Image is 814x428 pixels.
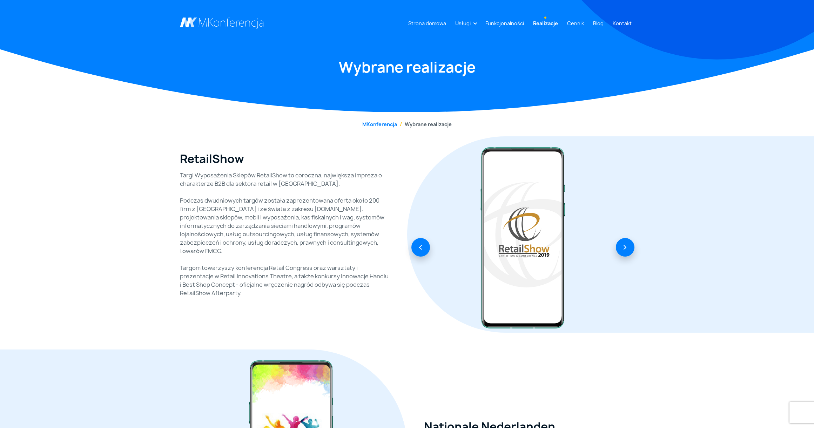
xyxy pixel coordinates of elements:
[564,17,587,30] a: Cennik
[590,17,606,30] a: Blog
[530,17,561,30] a: Realizacje
[180,58,634,77] h1: Wybrane realizacje
[610,17,634,30] a: Kontakt
[180,171,390,297] p: Targi Wyposażenia Sklepów RetailShow to coroczna, największa impreza o charakterze B2B dla sektor...
[180,152,244,165] h2: RetailShow
[476,143,569,333] img: RetailShow
[452,17,473,30] a: Usługi
[483,17,527,30] a: Funkcjonalności
[362,121,397,128] a: MKonferencja
[397,121,452,128] li: Wybrane realizacje
[180,121,634,128] nav: breadcrumb
[405,17,449,30] a: Strona domowa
